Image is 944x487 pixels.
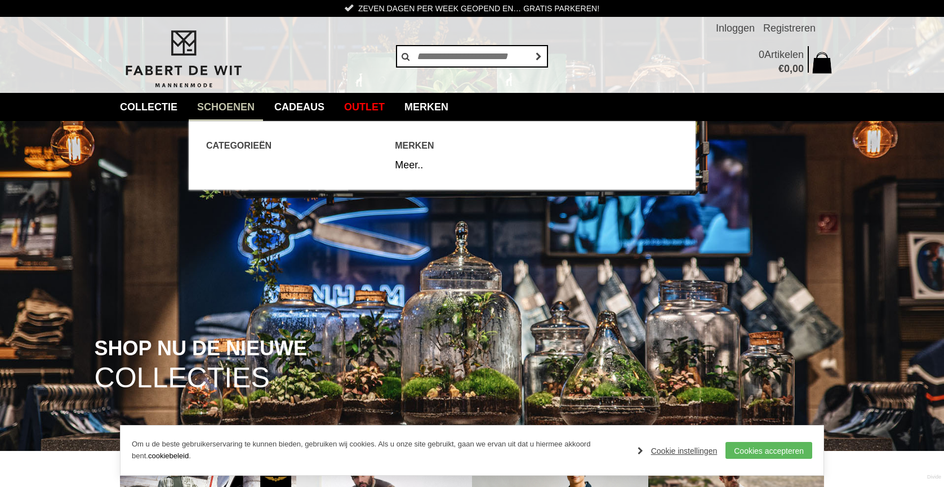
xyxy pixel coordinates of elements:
a: Registreren [763,17,816,39]
span: SHOP NU DE NIEUWE [95,338,307,359]
a: Outlet [336,93,393,121]
span: COLLECTIES [95,364,270,392]
span: , [790,63,792,74]
p: Om u de beste gebruikerservaring te kunnen bieden, gebruiken wij cookies. Als u onze site gebruik... [132,439,626,462]
a: Cookies accepteren [725,442,812,459]
a: Meer.. [395,159,423,171]
span: 0 [759,49,764,60]
span: 0 [784,63,790,74]
a: Merken [396,93,457,121]
span: Merken [395,138,466,153]
a: Cadeaus [266,93,333,121]
span: Categorieën [206,138,395,153]
a: Divide [927,470,941,484]
span: Artikelen [764,49,804,60]
a: Cookie instellingen [638,443,718,459]
a: Inloggen [716,17,755,39]
img: Fabert de Wit [120,29,247,90]
a: Schoenen [189,93,263,121]
a: cookiebeleid [148,452,189,460]
span: 00 [792,63,804,74]
span: € [778,63,784,74]
a: collectie [112,93,186,121]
